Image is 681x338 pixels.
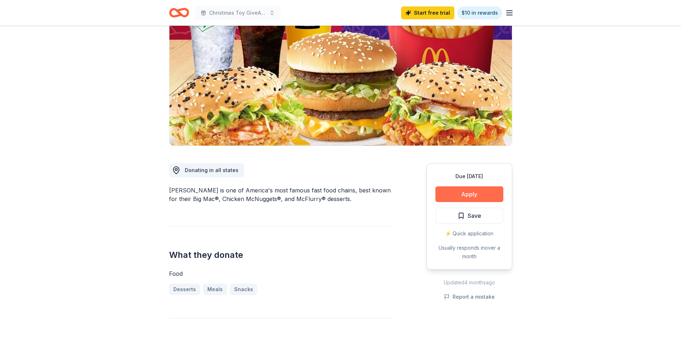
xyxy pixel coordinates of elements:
[169,284,200,295] a: Desserts
[457,6,502,19] a: $10 in rewards
[435,244,503,261] div: Usually responds in over a month
[209,9,266,17] span: Christmas Toy GiveAway
[195,6,281,20] button: Christmas Toy GiveAway
[169,269,392,278] div: Food
[401,6,454,19] a: Start free trial
[435,186,503,202] button: Apply
[203,284,227,295] a: Meals
[444,293,495,301] button: Report a mistake
[169,249,392,261] h2: What they donate
[435,172,503,181] div: Due [DATE]
[169,4,189,21] a: Home
[426,278,512,287] div: Updated 4 months ago
[230,284,257,295] a: Snacks
[169,9,512,146] img: Image for McDonald's
[468,211,481,220] span: Save
[185,167,238,173] span: Donating in all states
[435,229,503,238] div: ⚡️ Quick application
[435,208,503,224] button: Save
[169,186,392,203] div: [PERSON_NAME] is one of America's most famous fast food chains, best known for their Big Mac®, Ch...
